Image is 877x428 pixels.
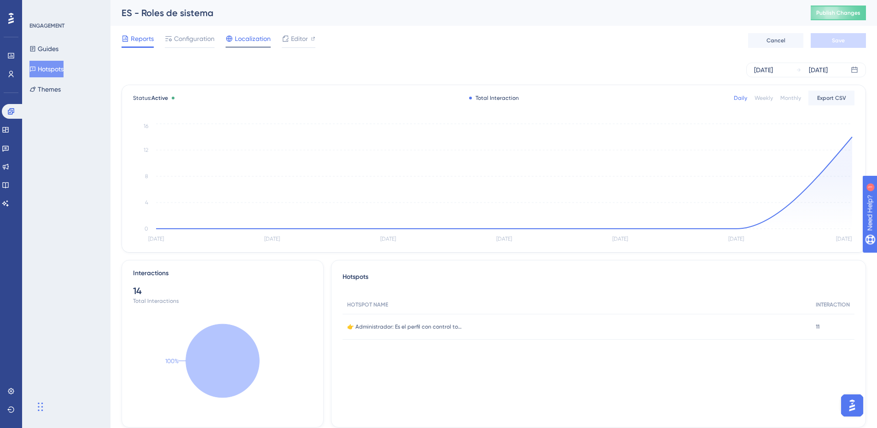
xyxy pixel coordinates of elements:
text: 100% [165,358,179,364]
span: 11 [816,323,819,330]
div: Monthly [780,94,801,102]
span: Save [832,37,845,44]
div: Weekly [755,94,773,102]
button: Save [811,33,866,48]
span: Need Help? [22,2,58,13]
div: 1 [64,5,67,12]
span: INTERACTION [816,301,850,308]
span: Active [151,95,168,101]
button: Guides [29,40,58,57]
span: Hotspots [343,272,368,288]
span: Configuration [174,33,215,44]
span: Cancel [767,37,785,44]
div: Total Interaction [469,94,519,102]
button: Hotspots [29,61,64,77]
button: Themes [29,81,61,98]
tspan: [DATE] [836,236,852,242]
span: Localization [235,33,271,44]
tspan: 0 [145,226,148,232]
tspan: [DATE] [612,236,628,242]
div: Daily [734,94,747,102]
span: Editor [291,33,308,44]
tspan: [DATE] [728,236,744,242]
div: Interactions [133,268,168,279]
div: [DATE] [754,64,773,75]
div: ES - Roles de sistema [122,6,788,19]
span: Reports [131,33,154,44]
div: 14 [133,284,312,297]
tspan: [DATE] [148,236,164,242]
div: [DATE] [809,64,828,75]
tspan: 8 [145,173,148,179]
tspan: [DATE] [380,236,396,242]
button: Cancel [748,33,803,48]
button: Export CSV [808,91,854,105]
tspan: [DATE] [496,236,512,242]
span: 👉 Administrador: Es el perfil con control total: accede a todas las secciones, procesos e instanc... [347,323,462,330]
span: HOTSPOT NAME [347,301,388,308]
div: ENGAGEMENT [29,22,64,29]
span: Export CSV [817,94,846,102]
div: Arrastrar [38,393,43,421]
button: Publish Changes [811,6,866,20]
tspan: [DATE] [264,236,280,242]
iframe: UserGuiding AI Assistant Launcher [838,392,866,419]
tspan: 4 [145,199,148,206]
tspan: 16 [144,123,148,129]
tspan: 12 [144,147,148,153]
span: Status: [133,94,168,102]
